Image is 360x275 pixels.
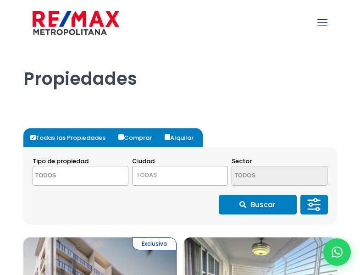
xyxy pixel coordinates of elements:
[136,170,157,179] span: TODAS
[315,15,330,31] a: mobile menu
[30,135,36,140] input: Todas las Propiedades
[116,128,161,147] label: Comprar
[165,134,170,140] input: Alquilar
[132,237,177,250] span: Exclusiva
[33,157,89,165] span: Tipo de propiedad
[132,166,228,186] span: TODAS
[232,157,252,165] span: Sector
[118,134,124,140] input: Comprar
[132,157,155,165] span: Ciudad
[232,166,310,186] textarea: Search
[162,128,203,147] label: Alquilar
[33,9,119,37] img: remax-metropolitana-logo
[23,46,337,89] h1: Propiedades
[33,166,111,186] textarea: Search
[28,128,115,147] label: Todas las Propiedades
[219,195,297,214] button: Buscar
[133,169,227,181] span: TODAS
